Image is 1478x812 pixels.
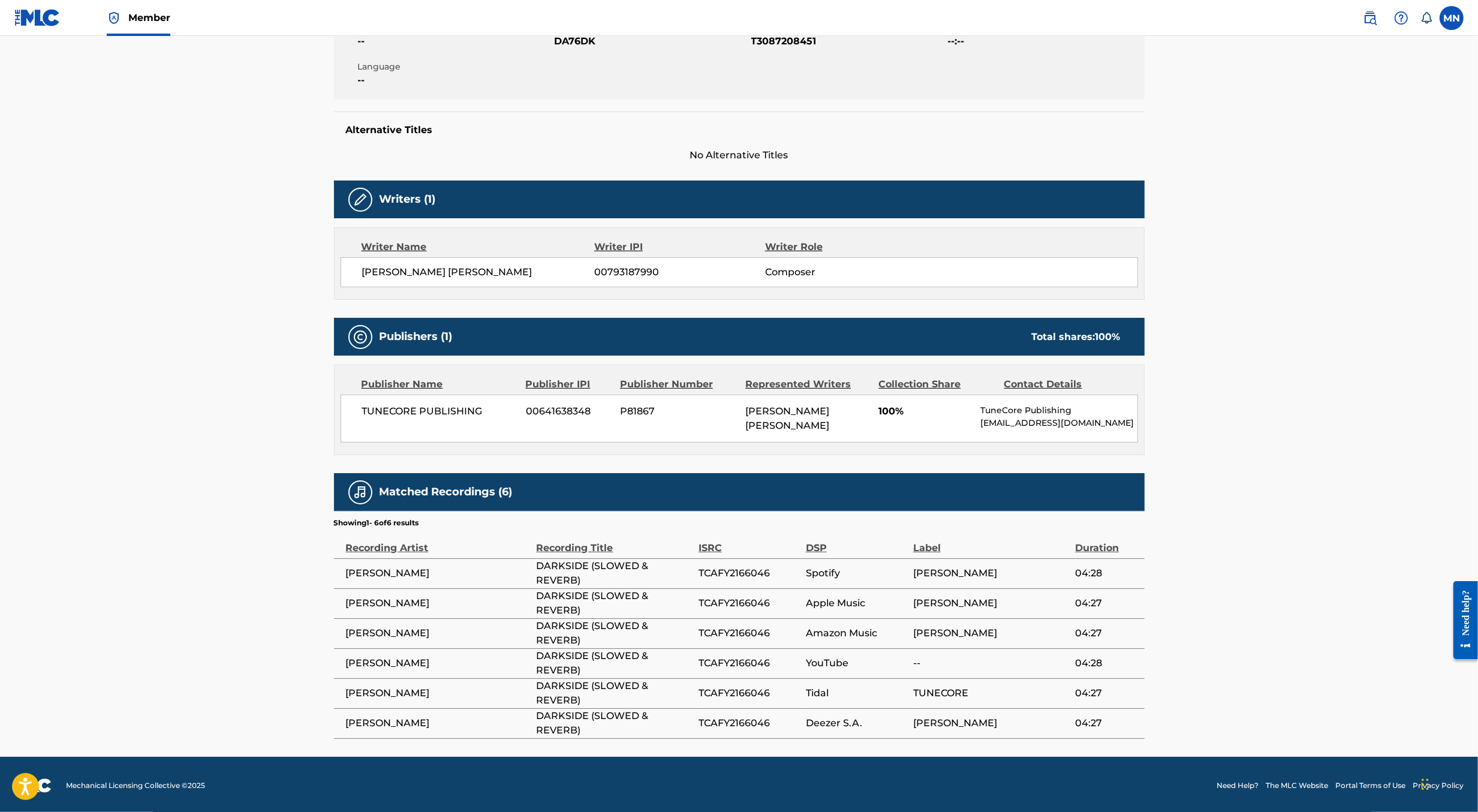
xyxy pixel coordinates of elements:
span: [PERSON_NAME] [346,626,531,640]
span: [PERSON_NAME] [913,596,1069,610]
div: ISRC [699,528,800,555]
p: [EMAIL_ADDRESS][DOMAIN_NAME] [980,417,1137,429]
span: [PERSON_NAME] [913,716,1069,730]
span: Composer [765,265,920,279]
span: 100 % [1095,331,1121,342]
div: Publisher Number [620,377,736,392]
p: TuneCore Publishing [980,404,1137,417]
span: YouTube [806,656,907,670]
div: Publisher IPI [526,377,611,392]
span: 04:28 [1075,656,1138,670]
img: search [1363,11,1377,25]
iframe: Chat Widget [1418,754,1478,812]
iframe: Resource Center [1444,572,1478,669]
span: 04:27 [1075,596,1138,610]
span: Apple Music [806,596,907,610]
span: 00793187990 [594,265,764,279]
span: -- [913,656,1069,670]
img: MLC Logo [14,9,61,26]
span: TCAFY2166046 [699,596,800,610]
div: Total shares: [1032,330,1121,344]
div: User Menu [1440,6,1464,30]
span: TCAFY2166046 [699,686,800,700]
h5: Publishers (1) [380,330,453,344]
div: Contact Details [1004,377,1121,392]
span: Mechanical Licensing Collective © 2025 [66,780,205,791]
h5: Alternative Titles [346,124,1133,136]
span: DARKSIDE (SLOWED & REVERB) [537,679,693,708]
span: -- [358,34,552,49]
div: Duration [1075,528,1138,555]
span: [PERSON_NAME] [346,716,531,730]
span: P81867 [620,404,736,419]
span: DA76DK [555,34,748,49]
span: TCAFY2166046 [699,626,800,640]
div: Drag [1422,766,1429,802]
div: Recording Artist [346,528,531,555]
a: The MLC Website [1266,780,1328,791]
span: TUNECORE PUBLISHING [362,404,517,419]
span: 04:27 [1075,626,1138,640]
img: Writers [353,193,368,207]
img: Matched Recordings [353,485,368,500]
span: -- [358,73,552,88]
p: Showing 1 - 6 of 6 results [334,518,419,528]
div: Writer IPI [594,240,765,254]
span: [PERSON_NAME] [PERSON_NAME] [362,265,595,279]
span: TCAFY2166046 [699,716,800,730]
span: DARKSIDE (SLOWED & REVERB) [537,709,693,738]
span: DARKSIDE (SLOWED & REVERB) [537,559,693,588]
span: Deezer S.A. [806,716,907,730]
div: Collection Share [878,377,995,392]
span: TUNECORE [913,686,1069,700]
span: [PERSON_NAME] [346,596,531,610]
span: [PERSON_NAME] [346,656,531,670]
span: Spotify [806,566,907,581]
div: DSP [806,528,907,555]
div: Notifications [1420,12,1432,24]
span: 04:27 [1075,716,1138,730]
span: [PERSON_NAME] [PERSON_NAME] [745,405,829,431]
img: Publishers [353,330,368,344]
a: Privacy Policy [1413,780,1464,791]
a: Public Search [1358,6,1382,30]
span: 00641638348 [526,404,611,419]
span: TCAFY2166046 [699,656,800,670]
div: Recording Title [537,528,693,555]
div: Publisher Name [362,377,517,392]
span: Tidal [806,686,907,700]
span: Amazon Music [806,626,907,640]
div: Writer Role [765,240,920,254]
h5: Matched Recordings (6) [380,485,513,499]
div: Represented Writers [745,377,869,392]
span: [PERSON_NAME] [913,626,1069,640]
span: Language [358,61,552,73]
a: Need Help? [1217,780,1259,791]
a: Portal Terms of Use [1335,780,1405,791]
span: DARKSIDE (SLOWED & REVERB) [537,619,693,648]
span: No Alternative Titles [334,148,1145,163]
span: [PERSON_NAME] [346,566,531,581]
span: DARKSIDE (SLOWED & REVERB) [537,649,693,678]
span: Member [128,11,170,25]
span: T3087208451 [751,34,945,49]
div: Label [913,528,1069,555]
span: [PERSON_NAME] [913,566,1069,581]
img: Top Rightsholder [107,11,121,25]
span: 100% [878,404,971,419]
img: help [1394,11,1408,25]
span: --:-- [948,34,1142,49]
span: [PERSON_NAME] [346,686,531,700]
span: TCAFY2166046 [699,566,800,581]
div: Help [1389,6,1413,30]
div: Writer Name [362,240,595,254]
span: 04:28 [1075,566,1138,581]
span: DARKSIDE (SLOWED & REVERB) [537,589,693,618]
span: 04:27 [1075,686,1138,700]
h5: Writers (1) [380,193,436,206]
